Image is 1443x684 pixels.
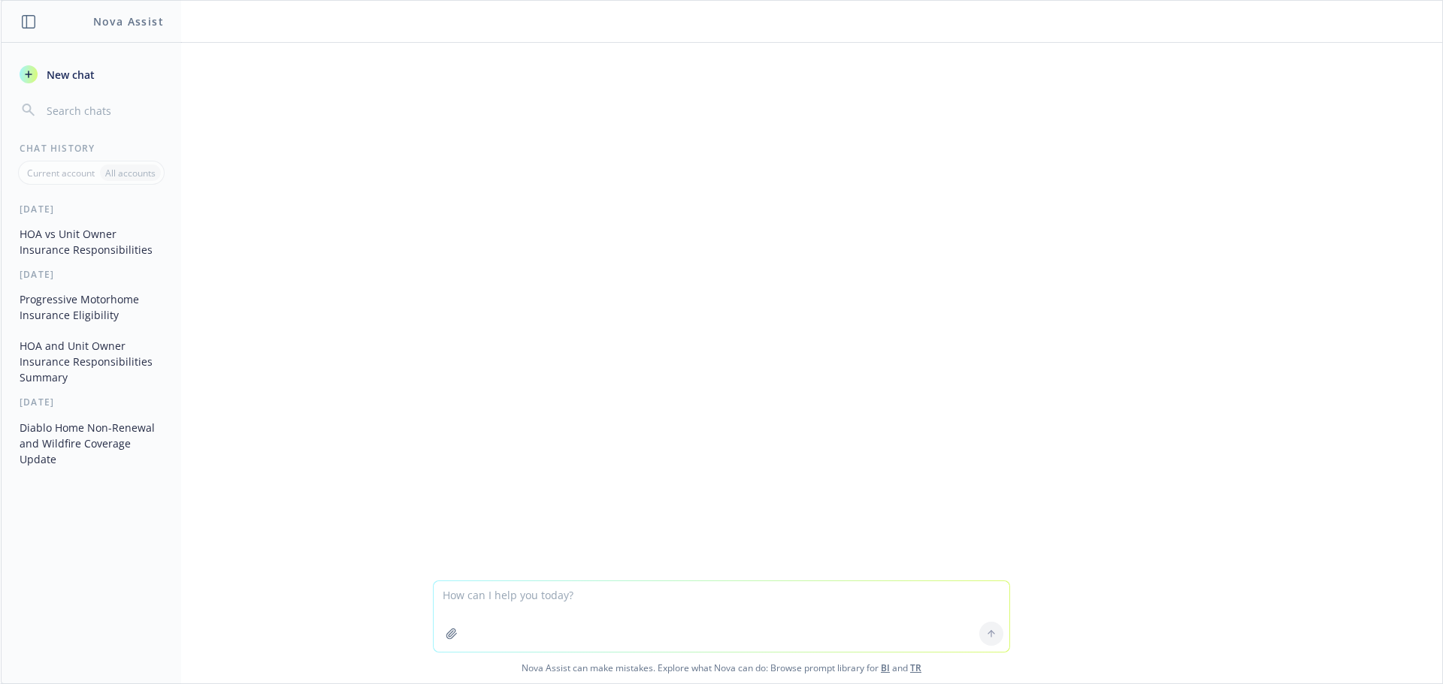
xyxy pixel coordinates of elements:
[2,268,181,281] div: [DATE]
[2,203,181,215] div: [DATE]
[44,67,95,83] span: New chat
[2,142,181,155] div: Chat History
[105,167,156,179] p: All accounts
[93,14,164,29] h1: Nova Assist
[881,661,890,674] a: BI
[2,396,181,408] div: [DATE]
[44,100,163,121] input: Search chats
[7,652,1436,683] span: Nova Assist can make mistakes. Explore what Nova can do: Browse prompt library for and
[910,661,921,674] a: TR
[14,287,169,327] button: Progressive Motorhome Insurance Eligibility
[14,415,169,472] button: Diablo Home Non-Renewal and Wildfire Coverage Update
[27,167,95,179] p: Current account
[14,333,169,390] button: HOA and Unit Owner Insurance Responsibilities Summary
[14,221,169,262] button: HOA vs Unit Owner Insurance Responsibilities
[14,61,169,88] button: New chat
